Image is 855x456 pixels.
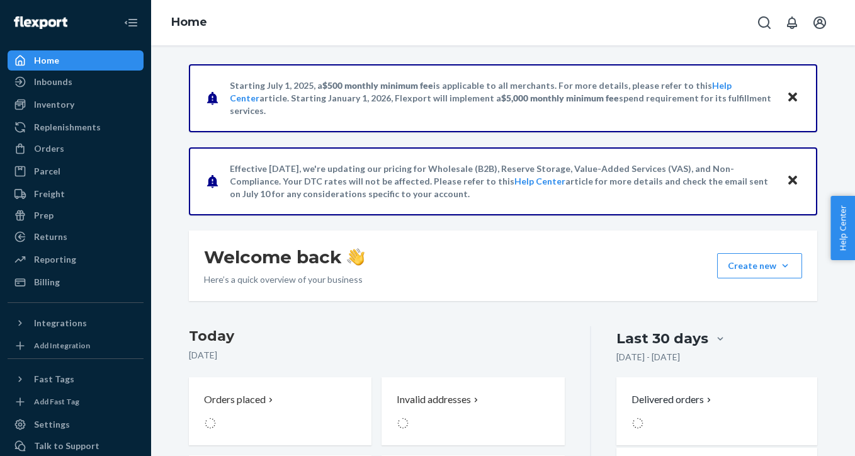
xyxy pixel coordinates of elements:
p: Orders placed [204,392,266,407]
div: Add Integration [34,340,90,351]
a: Billing [8,272,144,292]
a: Replenishments [8,117,144,137]
p: Effective [DATE], we're updating our pricing for Wholesale (B2B), Reserve Storage, Value-Added Se... [230,162,774,200]
div: Last 30 days [616,329,708,348]
h1: Welcome back [204,246,365,268]
div: Inbounds [34,76,72,88]
div: Orders [34,142,64,155]
button: Close Navigation [118,10,144,35]
button: Invalid addresses [382,377,564,445]
div: Replenishments [34,121,101,134]
h3: Today [189,326,565,346]
p: [DATE] [189,349,565,362]
div: Billing [34,276,60,288]
a: Inventory [8,94,144,115]
p: Here’s a quick overview of your business [204,273,365,286]
div: Settings [34,418,70,431]
a: Add Fast Tag [8,394,144,409]
a: Inbounds [8,72,144,92]
button: Delivered orders [631,392,714,407]
p: Invalid addresses [397,392,471,407]
span: $5,000 monthly minimum fee [501,93,619,103]
button: Open Search Box [752,10,777,35]
button: Help Center [830,196,855,260]
a: Talk to Support [8,436,144,456]
div: Talk to Support [34,440,99,452]
button: Create new [717,253,802,278]
a: Home [8,50,144,71]
a: Returns [8,227,144,247]
a: Reporting [8,249,144,270]
button: Open account menu [807,10,832,35]
a: Home [171,15,207,29]
div: Home [34,54,59,67]
a: Parcel [8,161,144,181]
p: Starting July 1, 2025, a is applicable to all merchants. For more details, please refer to this a... [230,79,774,117]
div: Fast Tags [34,373,74,385]
button: Open notifications [779,10,805,35]
a: Add Integration [8,338,144,353]
div: Reporting [34,253,76,266]
div: Returns [34,231,67,243]
button: Close [784,172,801,190]
button: Close [784,89,801,107]
div: Freight [34,188,65,200]
div: Add Fast Tag [34,396,79,407]
span: $500 monthly minimum fee [322,80,433,91]
ol: breadcrumbs [161,4,217,41]
p: [DATE] - [DATE] [616,351,680,363]
img: hand-wave emoji [347,248,365,266]
div: Prep [34,209,54,222]
button: Integrations [8,313,144,333]
a: Help Center [514,176,565,186]
a: Settings [8,414,144,435]
a: Orders [8,139,144,159]
div: Integrations [34,317,87,329]
a: Freight [8,184,144,204]
div: Inventory [34,98,74,111]
button: Fast Tags [8,369,144,389]
div: Parcel [34,165,60,178]
img: Flexport logo [14,16,67,29]
a: Prep [8,205,144,225]
button: Orders placed [189,377,371,445]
